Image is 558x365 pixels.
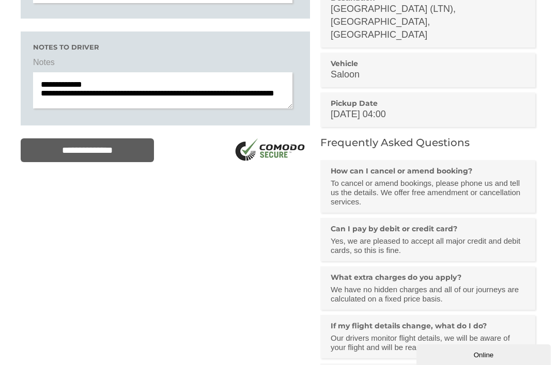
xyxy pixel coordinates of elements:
[331,285,525,304] p: We have no hidden charges and all of our journeys are calculated on a fixed price basis.
[331,166,525,176] h3: How can I cancel or amend booking?
[33,57,298,72] label: Notes
[320,137,537,148] h2: Frequently Asked Questions
[331,236,525,255] p: Yes, we are pleased to accept all major credit and debit cards, so this is fine.
[331,108,525,121] p: [DATE] 04:00
[331,224,525,233] h3: Can I pay by debit or credit card?
[231,138,310,164] img: SSL Logo
[331,99,525,108] h3: Pickup Date
[331,59,525,68] h3: Vehicle
[331,273,525,282] h3: What extra charges do you apply?
[331,334,525,352] p: Our drivers monitor flight details, we will be aware of your flight and will be ready for you on ...
[331,321,525,330] h3: If my flight details change, what do I do?
[416,342,553,365] iframe: chat widget
[33,44,298,51] h3: Notes to driver
[331,3,525,41] p: [GEOGRAPHIC_DATA] (LTN), [GEOGRAPHIC_DATA], [GEOGRAPHIC_DATA]
[331,179,525,207] p: To cancel or amend bookings, please phone us and tell us the details. We offer free amendment or ...
[331,68,525,81] p: Saloon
